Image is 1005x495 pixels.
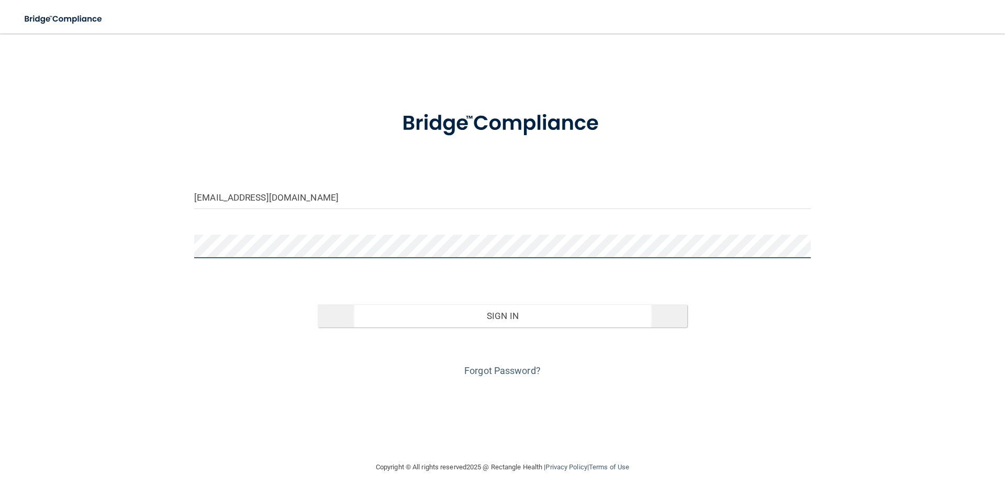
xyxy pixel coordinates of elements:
[381,96,624,151] img: bridge_compliance_login_screen.278c3ca4.svg
[311,450,694,484] div: Copyright © All rights reserved 2025 @ Rectangle Health | |
[16,8,112,30] img: bridge_compliance_login_screen.278c3ca4.svg
[464,365,541,376] a: Forgot Password?
[545,463,587,471] a: Privacy Policy
[318,304,688,327] button: Sign In
[589,463,629,471] a: Terms of Use
[194,185,811,209] input: Email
